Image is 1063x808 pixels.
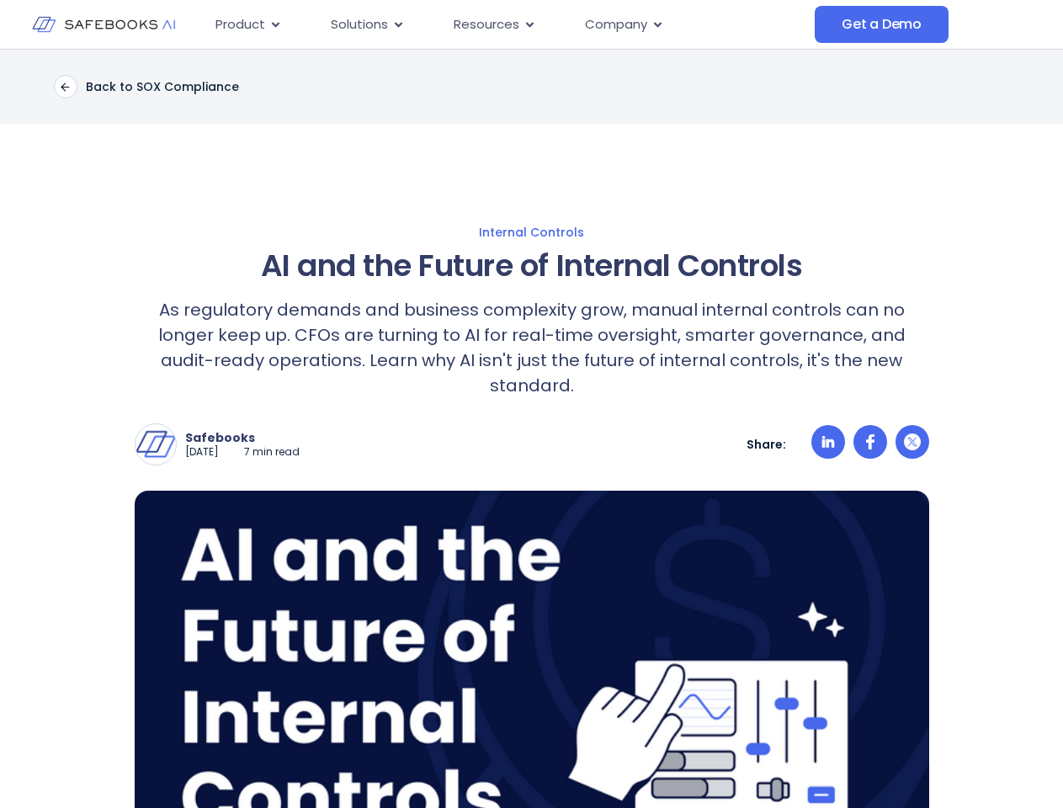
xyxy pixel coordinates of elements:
[747,437,786,452] p: Share:
[202,8,815,41] nav: Menu
[454,15,519,35] span: Resources
[202,8,815,41] div: Menu Toggle
[86,79,239,94] p: Back to SOX Compliance
[185,430,300,445] p: Safebooks
[331,15,388,35] span: Solutions
[842,16,922,33] span: Get a Demo
[135,248,929,284] h1: AI and the Future of Internal Controls
[136,424,176,465] img: Safebooks
[185,445,219,460] p: [DATE]
[815,6,949,43] a: Get a Demo
[215,15,265,35] span: Product
[135,297,929,398] p: As regulatory demands and business complexity grow, manual internal controls can no longer keep u...
[585,15,647,35] span: Company
[17,225,1046,240] a: Internal Controls
[54,75,239,98] a: Back to SOX Compliance
[244,445,300,460] p: 7 min read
